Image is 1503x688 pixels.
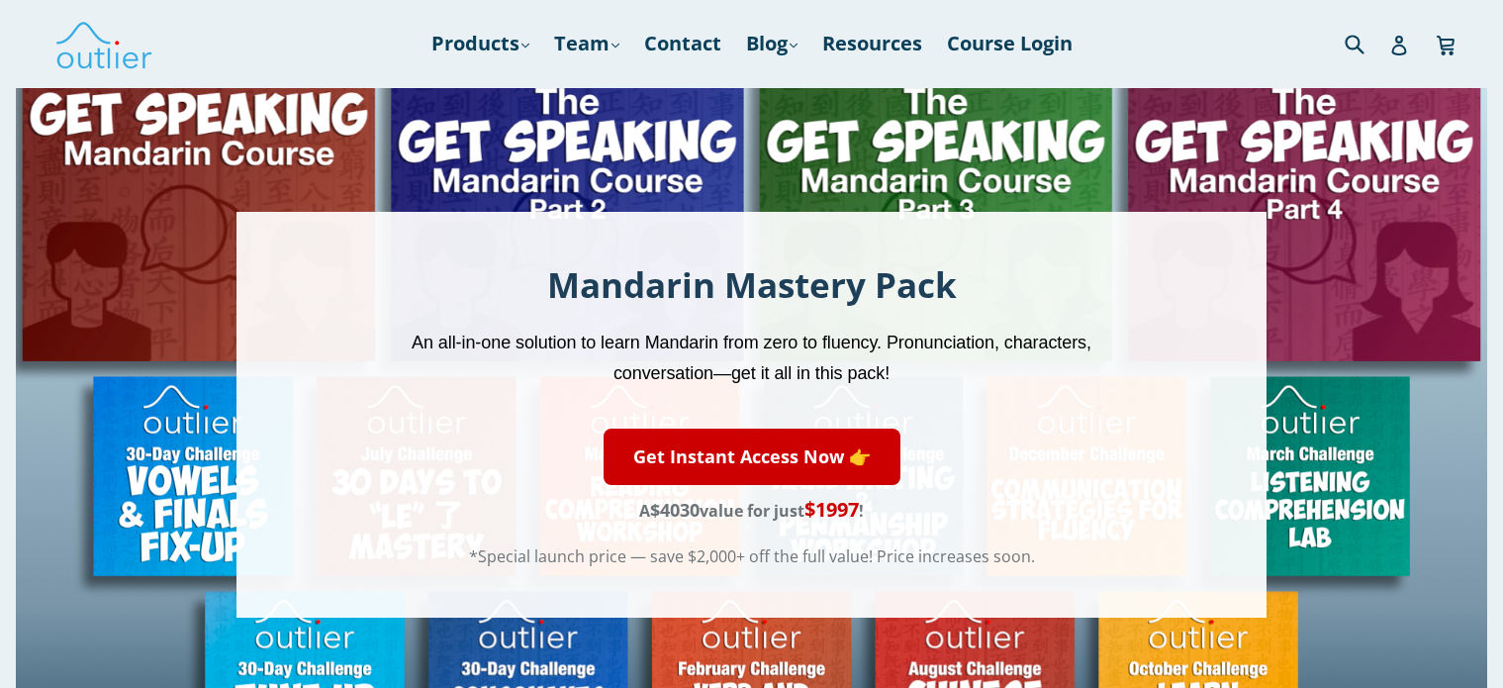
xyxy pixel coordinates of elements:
input: Search [1340,23,1394,63]
span: *Special launch price — save $2,000+ off the full value! Price increases soon. [469,545,1035,567]
a: Course Login [937,26,1082,61]
a: Contact [634,26,731,61]
h1: Mandarin Mastery Pack [381,261,1122,308]
a: Get Instant Access Now 👉 [604,429,900,485]
a: Resources [812,26,932,61]
span: An all-in-one solution to learn Mandarin from zero to fluency. Pronunciation, characters, convers... [412,333,1091,383]
span: $4030 [650,498,700,522]
a: Blog [736,26,807,61]
a: Team [544,26,629,61]
a: Products [422,26,539,61]
img: Outlier Linguistics [54,15,153,72]
span: A value for just ! [639,500,864,522]
span: $1997 [804,496,859,523]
